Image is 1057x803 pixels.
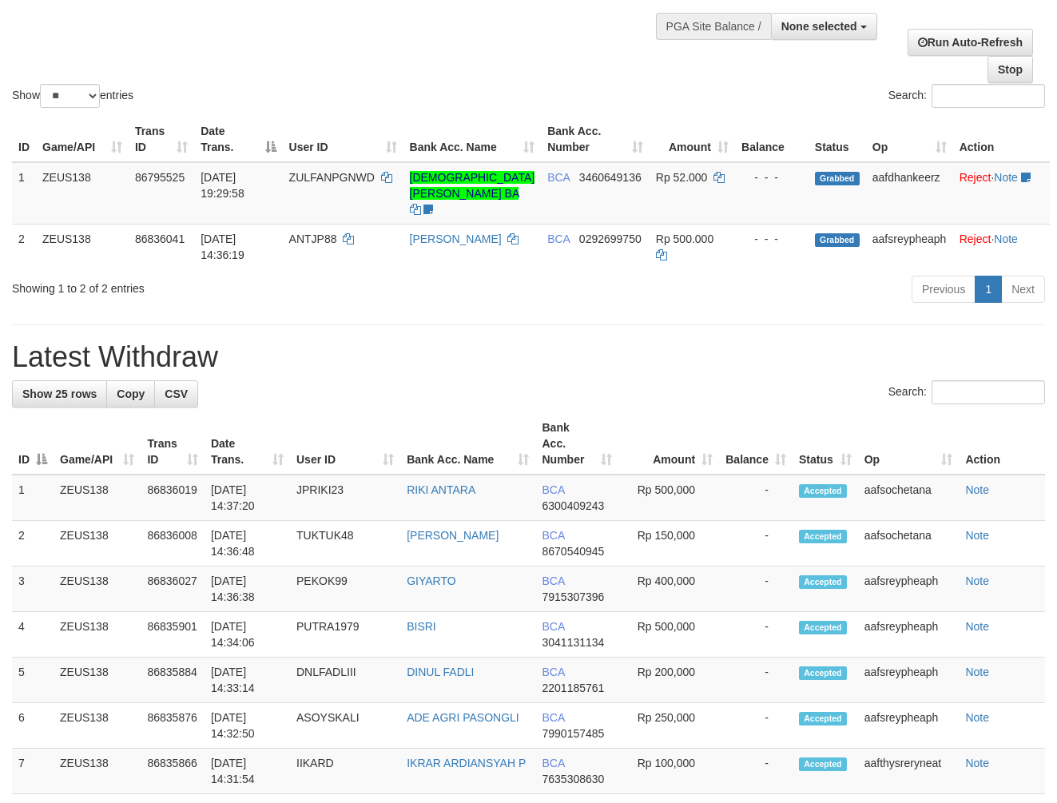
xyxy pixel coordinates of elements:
[858,612,960,658] td: aafsreypheaph
[809,117,866,162] th: Status
[953,224,1050,269] td: ·
[656,13,771,40] div: PGA Site Balance /
[542,727,604,740] span: Copy 7990157485 to clipboard
[965,574,989,587] a: Note
[542,773,604,785] span: Copy 7635308630 to clipboard
[542,666,564,678] span: BCA
[542,590,604,603] span: Copy 7915307396 to clipboard
[719,749,793,794] td: -
[618,521,719,566] td: Rp 150,000
[719,566,793,612] td: -
[618,703,719,749] td: Rp 250,000
[965,666,989,678] a: Note
[618,749,719,794] td: Rp 100,000
[12,521,54,566] td: 2
[793,413,858,475] th: Status: activate to sort column ascending
[618,475,719,521] td: Rp 500,000
[932,84,1045,108] input: Search:
[54,749,141,794] td: ZEUS138
[36,117,129,162] th: Game/API: activate to sort column ascending
[407,529,499,542] a: [PERSON_NAME]
[141,566,205,612] td: 86836027
[932,380,1045,404] input: Search:
[858,566,960,612] td: aafsreypheaph
[987,56,1033,83] a: Stop
[741,231,802,247] div: - - -
[541,117,650,162] th: Bank Acc. Number: activate to sort column ascending
[542,483,564,496] span: BCA
[407,574,455,587] a: GIYARTO
[205,566,290,612] td: [DATE] 14:36:38
[741,169,802,185] div: - - -
[36,224,129,269] td: ZEUS138
[799,757,847,771] span: Accepted
[205,475,290,521] td: [DATE] 14:37:20
[141,521,205,566] td: 86836008
[407,620,436,633] a: BISRI
[771,13,877,40] button: None selected
[799,666,847,680] span: Accepted
[735,117,809,162] th: Balance
[290,475,400,521] td: JPRIKI23
[290,749,400,794] td: IIKARD
[912,276,976,303] a: Previous
[535,413,618,475] th: Bank Acc. Number: activate to sort column ascending
[858,521,960,566] td: aafsochetana
[12,413,54,475] th: ID: activate to sort column descending
[858,749,960,794] td: aafthysreryneat
[719,475,793,521] td: -
[799,530,847,543] span: Accepted
[141,612,205,658] td: 86835901
[542,529,564,542] span: BCA
[141,658,205,703] td: 86835884
[799,575,847,589] span: Accepted
[908,29,1033,56] a: Run Auto-Refresh
[656,171,708,184] span: Rp 52.000
[289,233,337,245] span: ANTJP88
[410,171,535,200] a: [DEMOGRAPHIC_DATA][PERSON_NAME] BA
[12,749,54,794] td: 7
[12,162,36,225] td: 1
[106,380,155,407] a: Copy
[975,276,1002,303] a: 1
[960,233,991,245] a: Reject
[618,413,719,475] th: Amount: activate to sort column ascending
[290,413,400,475] th: User ID: activate to sort column ascending
[201,171,244,200] span: [DATE] 19:29:58
[888,380,1045,404] label: Search:
[290,612,400,658] td: PUTRA1979
[815,233,860,247] span: Grabbed
[40,84,100,108] select: Showentries
[866,162,953,225] td: aafdhankeerz
[54,658,141,703] td: ZEUS138
[290,521,400,566] td: TUKTUK48
[407,483,475,496] a: RIKI ANTARA
[154,380,198,407] a: CSV
[953,162,1050,225] td: ·
[994,171,1018,184] a: Note
[965,711,989,724] a: Note
[965,529,989,542] a: Note
[165,388,188,400] span: CSV
[799,484,847,498] span: Accepted
[888,84,1045,108] label: Search:
[858,413,960,475] th: Op: activate to sort column ascending
[650,117,735,162] th: Amount: activate to sort column ascending
[12,475,54,521] td: 1
[205,521,290,566] td: [DATE] 14:36:48
[407,666,474,678] a: DINUL FADLI
[205,612,290,658] td: [DATE] 14:34:06
[542,757,564,769] span: BCA
[12,566,54,612] td: 3
[960,171,991,184] a: Reject
[12,84,133,108] label: Show entries
[866,117,953,162] th: Op: activate to sort column ascending
[54,521,141,566] td: ZEUS138
[12,341,1045,373] h1: Latest Withdraw
[54,566,141,612] td: ZEUS138
[799,712,847,725] span: Accepted
[866,224,953,269] td: aafsreypheaph
[410,233,502,245] a: [PERSON_NAME]
[12,380,107,407] a: Show 25 rows
[719,658,793,703] td: -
